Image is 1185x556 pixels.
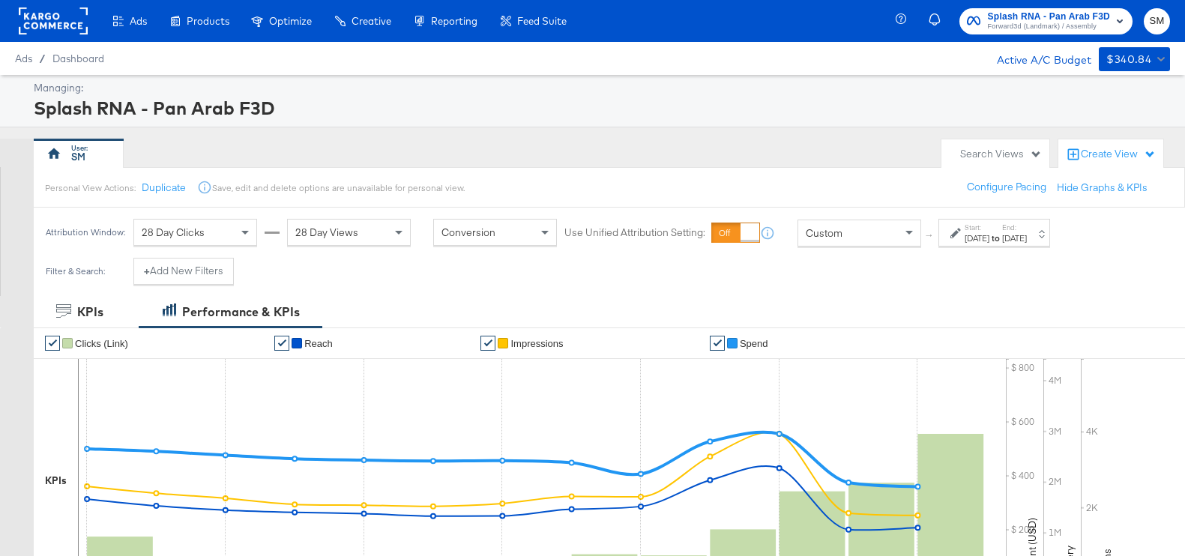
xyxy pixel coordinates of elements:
span: 28 Day Views [295,226,358,240]
button: $340.84 [1099,47,1170,71]
button: Hide Graphs & KPIs [1057,181,1148,195]
label: End: [1002,223,1027,232]
span: Optimize [269,15,312,27]
span: Splash RNA - Pan Arab F3D [988,9,1110,25]
div: Save, edit and delete options are unavailable for personal view. [212,182,465,194]
span: Conversion [441,226,495,240]
button: Duplicate [142,181,186,195]
div: [DATE] [965,232,989,244]
a: ✔ [45,336,60,351]
div: Create View [1081,147,1156,162]
button: +Add New Filters [133,258,234,285]
div: Search Views [960,147,1042,161]
button: SM [1144,8,1170,34]
span: Creative [352,15,391,27]
span: Spend [740,338,768,349]
div: $340.84 [1106,50,1151,69]
span: 28 Day Clicks [142,226,205,240]
div: Filter & Search: [45,266,106,277]
div: KPIs [77,303,103,321]
div: [DATE] [1002,232,1027,244]
span: Ads [130,15,147,27]
strong: to [989,232,1002,244]
div: Attribution Window: [45,228,126,238]
div: Personal View Actions: [45,182,136,194]
span: Clicks (Link) [75,338,128,349]
span: Impressions [510,338,563,349]
div: Performance & KPIs [182,303,300,321]
span: Ads [15,52,32,64]
div: KPIs [45,474,67,488]
span: Reporting [431,15,477,27]
div: Active A/C Budget [981,47,1091,70]
div: Splash RNA - Pan Arab F3D [34,95,1166,121]
strong: + [144,264,150,278]
span: Feed Suite [517,15,567,27]
button: Splash RNA - Pan Arab F3DForward3d (Landmark) / Assembly [959,8,1133,34]
span: Custom [806,226,842,240]
label: Start: [965,223,989,232]
a: ✔ [480,336,495,351]
span: ↑ [923,233,937,238]
a: ✔ [710,336,725,351]
label: Use Unified Attribution Setting: [564,226,705,241]
span: Forward3d (Landmark) / Assembly [988,21,1110,33]
span: Reach [304,338,333,349]
a: ✔ [274,336,289,351]
div: Managing: [34,81,1166,95]
div: SM [71,150,85,164]
a: Dashboard [52,52,104,64]
span: Products [187,15,229,27]
span: SM [1150,13,1164,30]
span: / [32,52,52,64]
button: Configure Pacing [956,174,1057,201]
